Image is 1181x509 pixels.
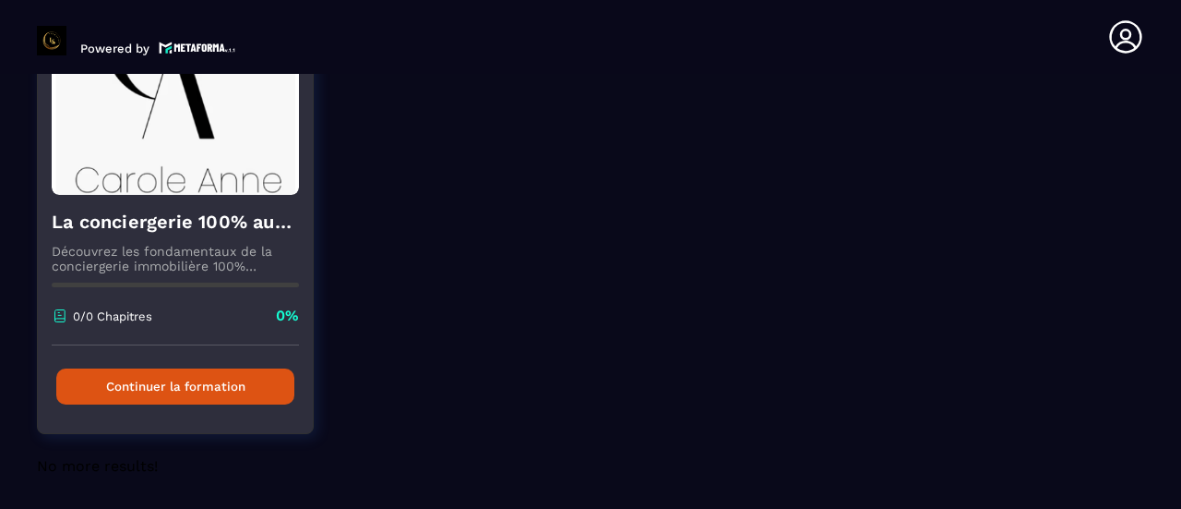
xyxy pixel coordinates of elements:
p: Powered by [80,42,149,55]
img: formation-background [52,10,299,195]
p: 0% [276,306,299,326]
img: logo [159,40,236,55]
p: 0/0 Chapitres [73,309,152,323]
button: Continuer la formation [56,369,294,405]
img: logo-branding [37,26,66,55]
span: No more results! [37,457,158,475]
p: Découvrez les fondamentaux de la conciergerie immobilière 100% automatisée. Cette formation est c... [52,244,299,273]
h4: La conciergerie 100% automatisée [52,209,299,235]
